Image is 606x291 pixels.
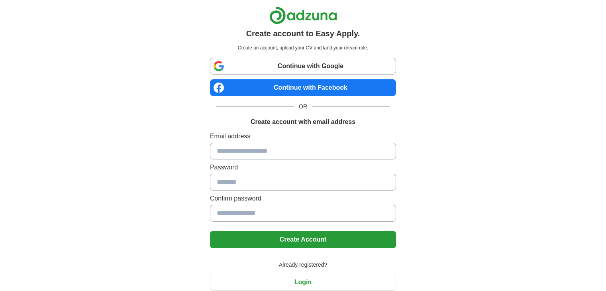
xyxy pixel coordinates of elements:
label: Password [210,163,396,172]
p: Create an account, upload your CV and land your dream role. [212,44,394,51]
span: OR [294,102,312,111]
a: Continue with Google [210,58,396,75]
img: Adzuna logo [269,6,337,24]
a: Continue with Facebook [210,79,396,96]
a: Login [210,279,396,285]
button: Create Account [210,231,396,248]
label: Email address [210,132,396,141]
h1: Create account with email address [251,117,355,127]
span: Already registered? [274,261,332,269]
h1: Create account to Easy Apply. [246,28,360,39]
label: Confirm password [210,194,396,203]
button: Login [210,274,396,291]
